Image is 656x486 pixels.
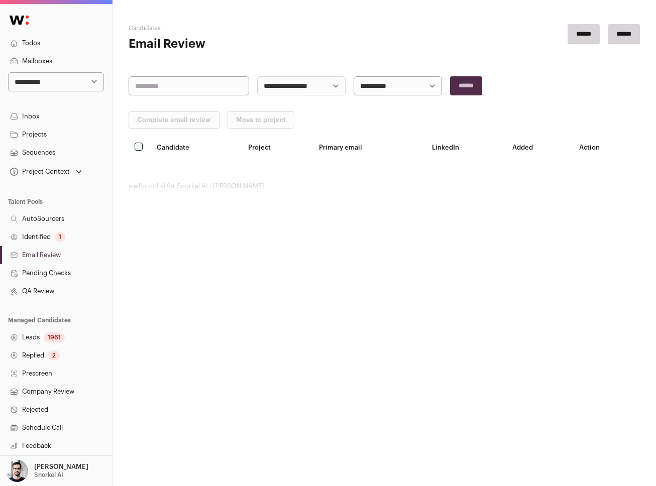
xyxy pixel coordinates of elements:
[242,137,313,158] th: Project
[8,165,84,179] button: Open dropdown
[129,182,640,190] footer: wellfound:ai for Snorkel AI - [PERSON_NAME]
[426,137,506,158] th: LinkedIn
[129,36,299,52] h1: Email Review
[506,137,573,158] th: Added
[6,460,28,482] img: 10051957-medium_jpg
[55,232,65,242] div: 1
[44,332,65,342] div: 1961
[34,463,88,471] p: [PERSON_NAME]
[4,460,90,482] button: Open dropdown
[34,471,63,479] p: Snorkel AI
[4,10,34,30] img: Wellfound
[8,168,70,176] div: Project Context
[313,137,426,158] th: Primary email
[129,24,299,32] h2: Candidates
[151,137,242,158] th: Candidate
[573,137,640,158] th: Action
[48,350,60,360] div: 2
